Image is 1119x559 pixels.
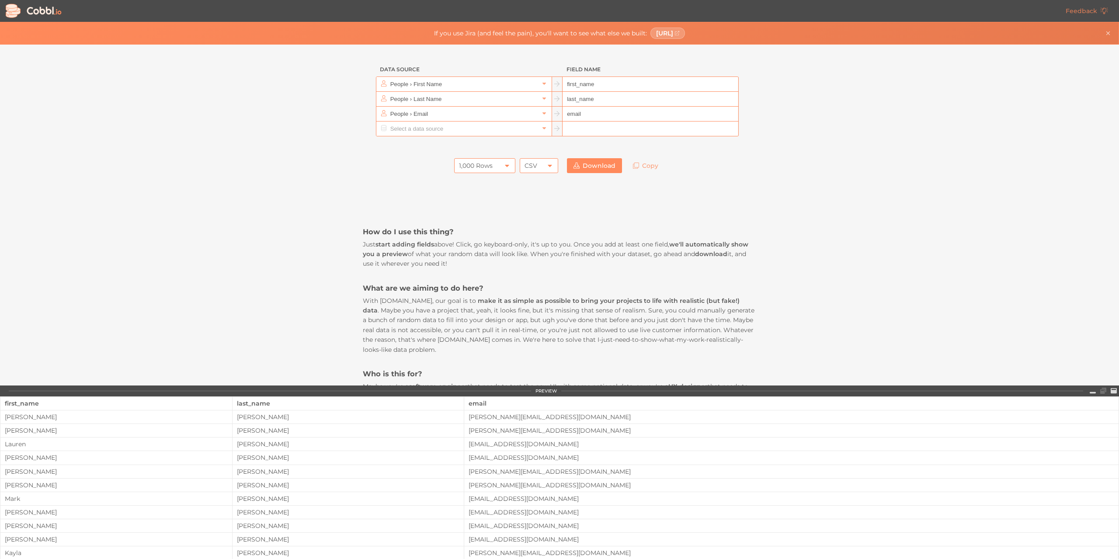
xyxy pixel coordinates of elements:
[233,427,464,434] div: [PERSON_NAME]
[363,369,756,378] h3: Who is this for?
[363,240,756,269] p: Just above! Click, go keyboard-only, it's up to you. Once you add at least one field, of what you...
[0,482,232,489] div: [PERSON_NAME]
[0,522,232,529] div: [PERSON_NAME]
[233,509,464,516] div: [PERSON_NAME]
[567,158,622,173] a: Download
[233,454,464,461] div: [PERSON_NAME]
[0,413,232,420] div: [PERSON_NAME]
[0,454,232,461] div: [PERSON_NAME]
[464,495,1119,502] div: [EMAIL_ADDRESS][DOMAIN_NAME]
[535,389,557,394] div: PREVIEW
[375,240,434,248] strong: start adding fields
[363,227,756,236] h3: How do I use this thing?
[388,122,539,136] input: Select a data source
[695,250,727,258] strong: download
[388,77,539,91] input: Select a data source
[233,468,464,475] div: [PERSON_NAME]
[668,382,708,390] strong: UX designer
[650,28,685,39] a: [URL]
[388,107,539,121] input: Select a data source
[459,158,493,173] div: 1,000 Rows
[464,454,1119,461] div: [EMAIL_ADDRESS][DOMAIN_NAME]
[1103,28,1113,38] button: Close banner
[0,427,232,434] div: [PERSON_NAME]
[233,482,464,489] div: [PERSON_NAME]
[464,509,1119,516] div: [EMAIL_ADDRESS][DOMAIN_NAME]
[233,536,464,543] div: [PERSON_NAME]
[0,536,232,543] div: [PERSON_NAME]
[233,522,464,529] div: [PERSON_NAME]
[464,536,1119,543] div: [EMAIL_ADDRESS][DOMAIN_NAME]
[0,509,232,516] div: [PERSON_NAME]
[237,397,460,410] div: last_name
[409,382,468,390] strong: software engineer
[1059,3,1115,18] a: Feedback
[656,30,673,37] span: [URL]
[0,549,232,556] div: Kayla
[469,397,1114,410] div: email
[0,495,232,502] div: Mark
[434,30,647,37] span: If you use Jira (and feel the pain), you'll want to see what else we built:
[363,382,756,440] p: Maybe you're a that needs to test the new UI with some notional data, or you're a that needs to s...
[525,158,537,173] div: CSV
[464,427,1119,434] div: [PERSON_NAME][EMAIL_ADDRESS][DOMAIN_NAME]
[464,549,1119,556] div: [PERSON_NAME][EMAIL_ADDRESS][DOMAIN_NAME]
[376,62,552,77] h3: Data Source
[464,413,1119,420] div: [PERSON_NAME][EMAIL_ADDRESS][DOMAIN_NAME]
[233,495,464,502] div: [PERSON_NAME]
[5,397,228,410] div: first_name
[626,158,665,173] a: Copy
[363,297,740,314] strong: make it as simple as possible to bring your projects to life with realistic (but fake!) data
[363,283,756,293] h3: What are we aiming to do here?
[233,441,464,448] div: [PERSON_NAME]
[0,468,232,475] div: [PERSON_NAME]
[388,92,539,106] input: Select a data source
[464,441,1119,448] div: [EMAIL_ADDRESS][DOMAIN_NAME]
[0,441,232,448] div: Lauren
[464,522,1119,529] div: [EMAIL_ADDRESS][DOMAIN_NAME]
[233,549,464,556] div: [PERSON_NAME]
[563,62,739,77] h3: Field Name
[464,468,1119,475] div: [PERSON_NAME][EMAIL_ADDRESS][DOMAIN_NAME]
[464,482,1119,489] div: [PERSON_NAME][EMAIL_ADDRESS][DOMAIN_NAME]
[363,296,756,354] p: With [DOMAIN_NAME], our goal is to . Maybe you have a project that, yeah, it looks fine, but it's...
[233,413,464,420] div: [PERSON_NAME]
